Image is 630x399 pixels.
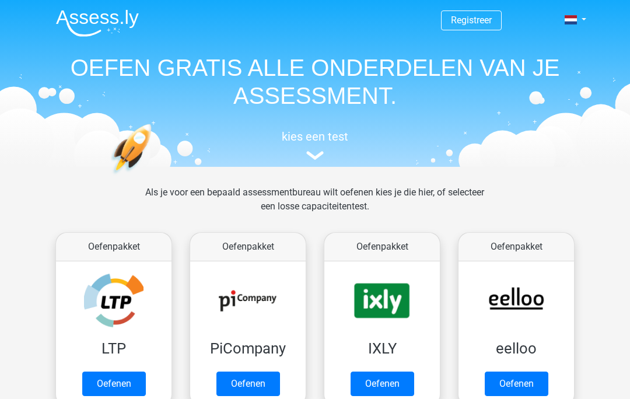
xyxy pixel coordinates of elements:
img: Assessly [56,9,139,37]
h5: kies een test [47,129,583,143]
a: Oefenen [216,372,280,396]
a: Oefenen [351,372,414,396]
a: Oefenen [82,372,146,396]
img: assessment [306,151,324,160]
h1: OEFEN GRATIS ALLE ONDERDELEN VAN JE ASSESSMENT. [47,54,583,110]
a: Oefenen [485,372,548,396]
a: kies een test [47,129,583,160]
img: oefenen [111,124,197,229]
div: Als je voor een bepaald assessmentbureau wilt oefenen kies je die hier, of selecteer een losse ca... [136,185,494,228]
a: Registreer [451,15,492,26]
